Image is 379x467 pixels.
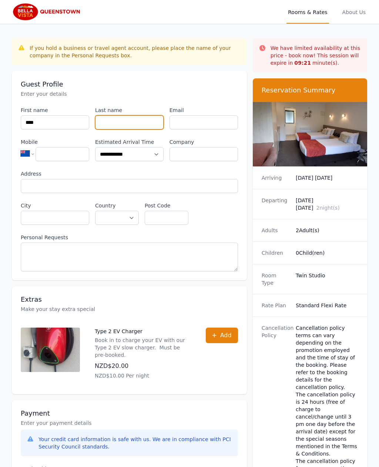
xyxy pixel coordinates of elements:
[21,106,89,114] label: First name
[30,44,241,59] div: If you hold a business or travel agent account, please place the name of your company in the Pers...
[95,202,139,209] label: Country
[296,249,358,257] dd: 0 Child(ren)
[262,272,290,287] dt: Room Type
[262,86,358,95] h3: Reservation Summary
[21,419,238,427] p: Enter your payment details
[262,174,290,182] dt: Arriving
[95,328,191,335] p: Type 2 EV Charger
[145,202,188,209] label: Post Code
[21,80,238,89] h3: Guest Profile
[220,331,232,340] span: Add
[296,174,358,182] dd: [DATE] [DATE]
[95,138,164,146] label: Estimated Arrival Time
[296,197,358,211] dd: [DATE] [DATE]
[38,436,232,450] div: Your credit card information is safe with us. We are in compliance with PCI Security Council stan...
[170,106,238,114] label: Email
[95,106,164,114] label: Last name
[296,272,358,287] dd: Twin Studio
[206,328,238,343] button: Add
[262,249,290,257] dt: Children
[271,44,361,67] p: We have limited availability at this price - book now! This session will expire in minute(s).
[21,138,89,146] label: Mobile
[95,362,191,370] p: NZD$20.00
[170,138,238,146] label: Company
[296,227,358,234] dd: 2 Adult(s)
[21,170,238,177] label: Address
[262,227,290,234] dt: Adults
[296,302,358,309] dd: Standard Flexi Rate
[12,3,83,21] img: Bella Vista Queenstown
[21,295,238,304] h3: Extras
[262,302,290,309] dt: Rate Plan
[21,202,89,209] label: City
[316,205,339,211] span: 2 night(s)
[253,102,367,166] img: Twin Studio
[262,197,290,211] dt: Departing
[294,60,311,66] strong: 09 : 21
[21,328,80,372] img: Type 2 EV Charger
[95,336,191,359] p: Book in to charge your EV with our Type 2 EV slow charger. Must be pre-booked.
[21,305,238,313] p: Make your stay extra special
[21,234,238,241] label: Personal Requests
[21,409,238,418] h3: Payment
[95,372,191,379] p: NZD$10.00 Per night
[21,90,238,98] p: Enter your details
